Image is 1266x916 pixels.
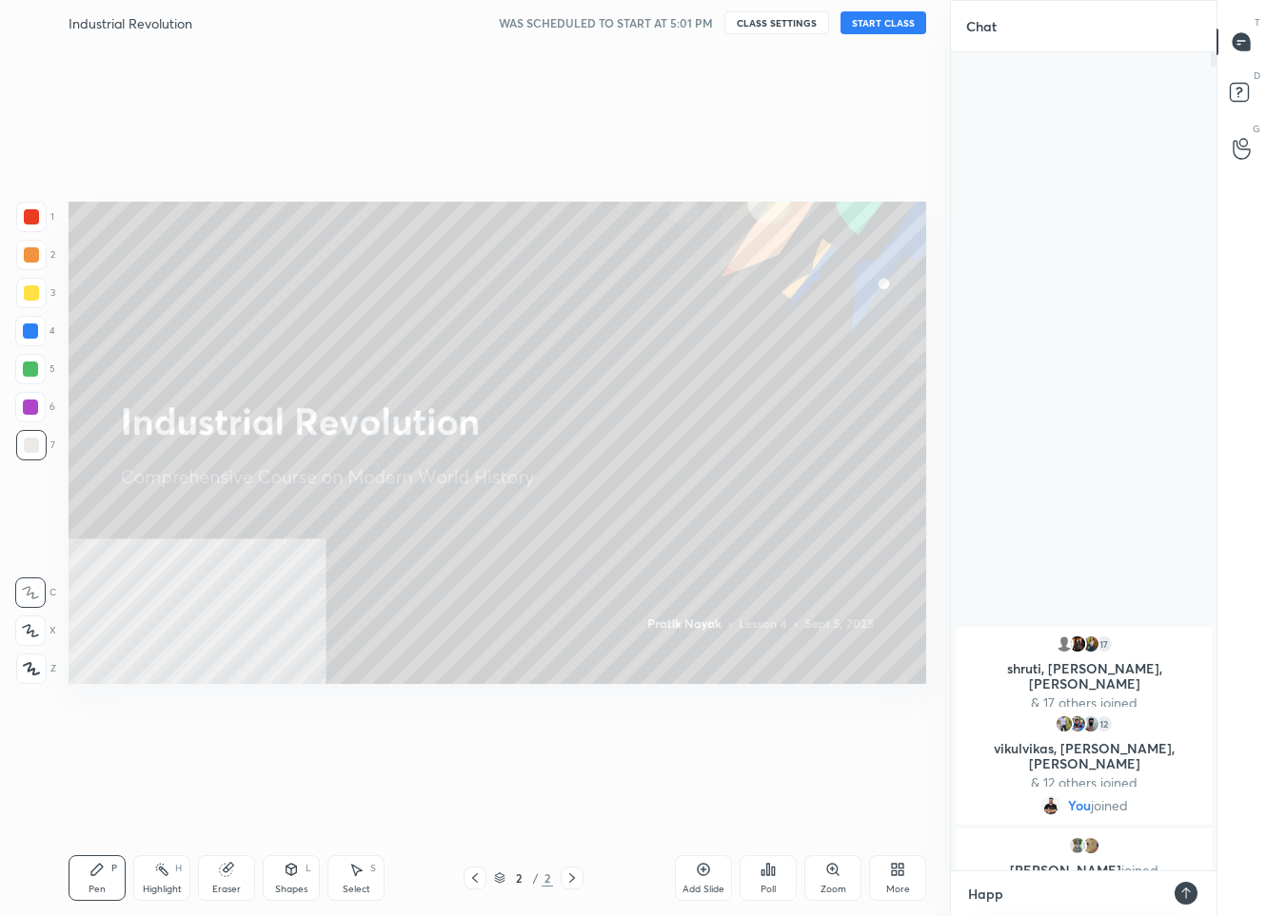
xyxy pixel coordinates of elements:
[967,741,1201,771] p: vikulvikas, [PERSON_NAME], [PERSON_NAME]
[967,661,1201,692] p: shruti, [PERSON_NAME], [PERSON_NAME]
[682,885,724,894] div: Add Slide
[212,885,241,894] div: Eraser
[886,885,910,894] div: More
[1068,634,1087,653] img: 643d5344f40c456dbdf23c1a5aebd359.jpg
[143,885,182,894] div: Highlight
[15,354,55,384] div: 5
[542,869,553,887] div: 2
[1081,714,1100,733] img: 105d08a1b4b74e7298d55df340b1ee7b.72588511_3
[1253,122,1260,136] p: G
[1055,714,1074,733] img: 3bac9b10b0844541a0e273bb00f1024f.jpg
[967,695,1201,711] p: & 17 others joined
[175,864,182,873] div: H
[69,14,192,32] h4: Industrial Revolution
[532,872,538,884] div: /
[951,1,1012,51] p: Chat
[841,11,926,34] button: START CLASS
[499,14,713,31] h5: WAS SCHEDULED TO START AT 5:01 PM
[1068,714,1087,733] img: 077e962a81da4450a3723cb211b9abcf.jpg
[1090,798,1127,813] span: joined
[15,392,55,422] div: 6
[16,430,55,460] div: 7
[16,202,54,232] div: 1
[306,864,311,873] div: L
[89,885,106,894] div: Pen
[967,863,1201,878] p: [PERSON_NAME]
[15,316,55,346] div: 4
[966,879,1164,909] textarea: Happ
[15,577,56,608] div: C
[1095,634,1114,653] div: 17
[967,775,1201,790] p: & 12 others joined
[16,240,55,270] div: 2
[1095,714,1114,733] div: 12
[821,885,846,894] div: Zoom
[1121,861,1158,879] span: joined
[761,885,776,894] div: Poll
[1081,634,1100,653] img: cb2dc560fe724917aa2a5e0df36c1a07.jpg
[343,885,370,894] div: Select
[275,885,307,894] div: Shapes
[1254,68,1260,83] p: D
[16,653,56,684] div: Z
[1067,798,1090,813] span: You
[16,278,55,308] div: 3
[111,864,117,873] div: P
[370,864,376,873] div: S
[509,872,528,884] div: 2
[1055,634,1074,653] img: default.png
[15,615,56,646] div: X
[1081,836,1100,855] img: 3
[724,11,829,34] button: CLASS SETTINGS
[951,623,1217,870] div: grid
[1068,836,1087,855] img: d69cfe43812a48c7a98127eba2aebec4.jpg
[1040,796,1059,815] img: 5e4684a76207475b9f855c68b09177c0.jpg
[1255,15,1260,29] p: T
